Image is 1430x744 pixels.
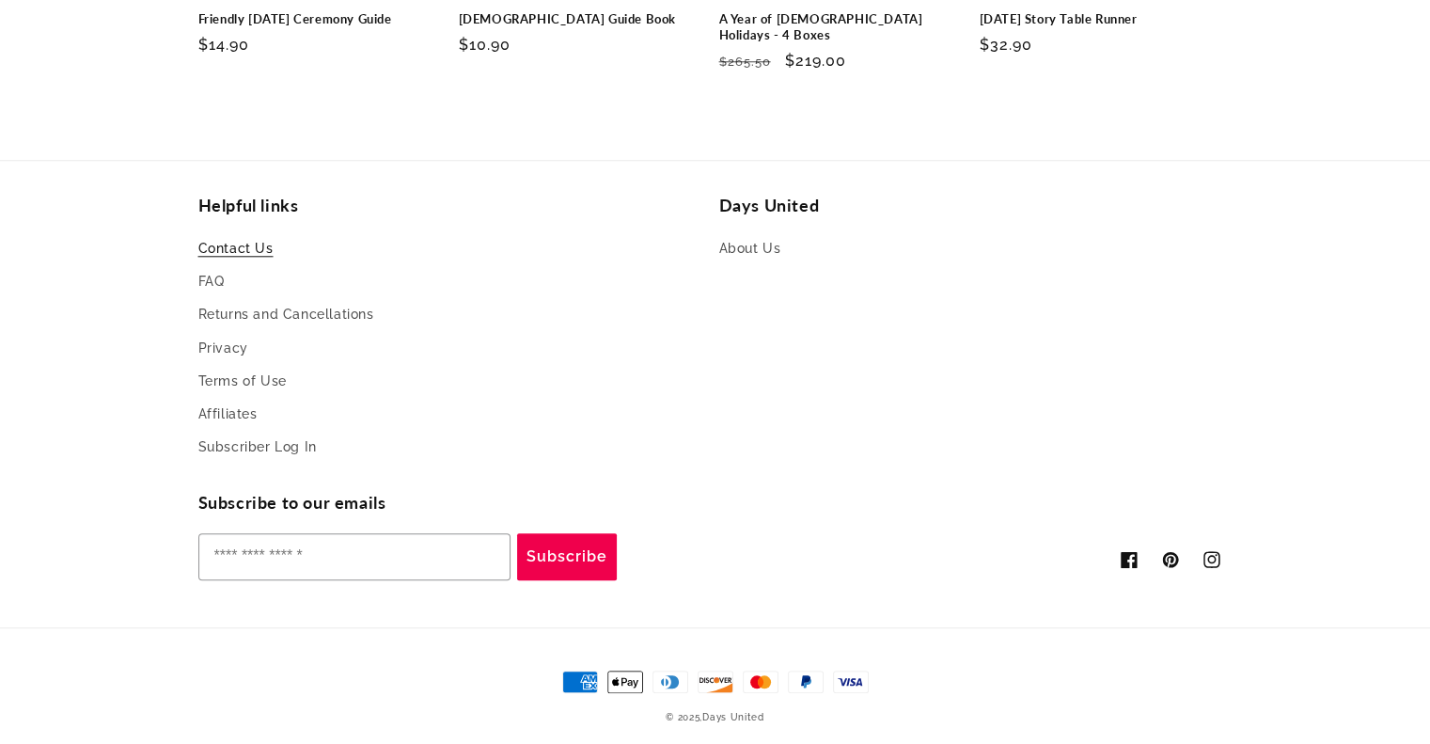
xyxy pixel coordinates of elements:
a: Days United [702,712,764,722]
input: Enter your email [198,533,511,580]
a: Friendly [DATE] Ceremony Guide [198,11,451,27]
a: [DEMOGRAPHIC_DATA] Guide Book [459,11,712,27]
a: FAQ [198,265,225,298]
a: Subscriber Log In [198,431,317,464]
a: [DATE] Story Table Runner [980,11,1233,27]
small: © 2025, [666,712,764,722]
a: Terms of Use [198,365,287,398]
button: Subscribe [517,533,617,580]
h2: Days United [719,195,1233,216]
a: Returns and Cancellations [198,298,374,331]
a: About Us [719,237,781,265]
a: A Year of [DEMOGRAPHIC_DATA] Holidays - 4 Boxes [719,11,972,43]
h2: Helpful links [198,195,712,216]
a: Contact Us [198,237,274,265]
a: Privacy [198,332,248,365]
a: Affiliates [198,398,258,431]
h2: Subscribe to our emails [198,492,715,514]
